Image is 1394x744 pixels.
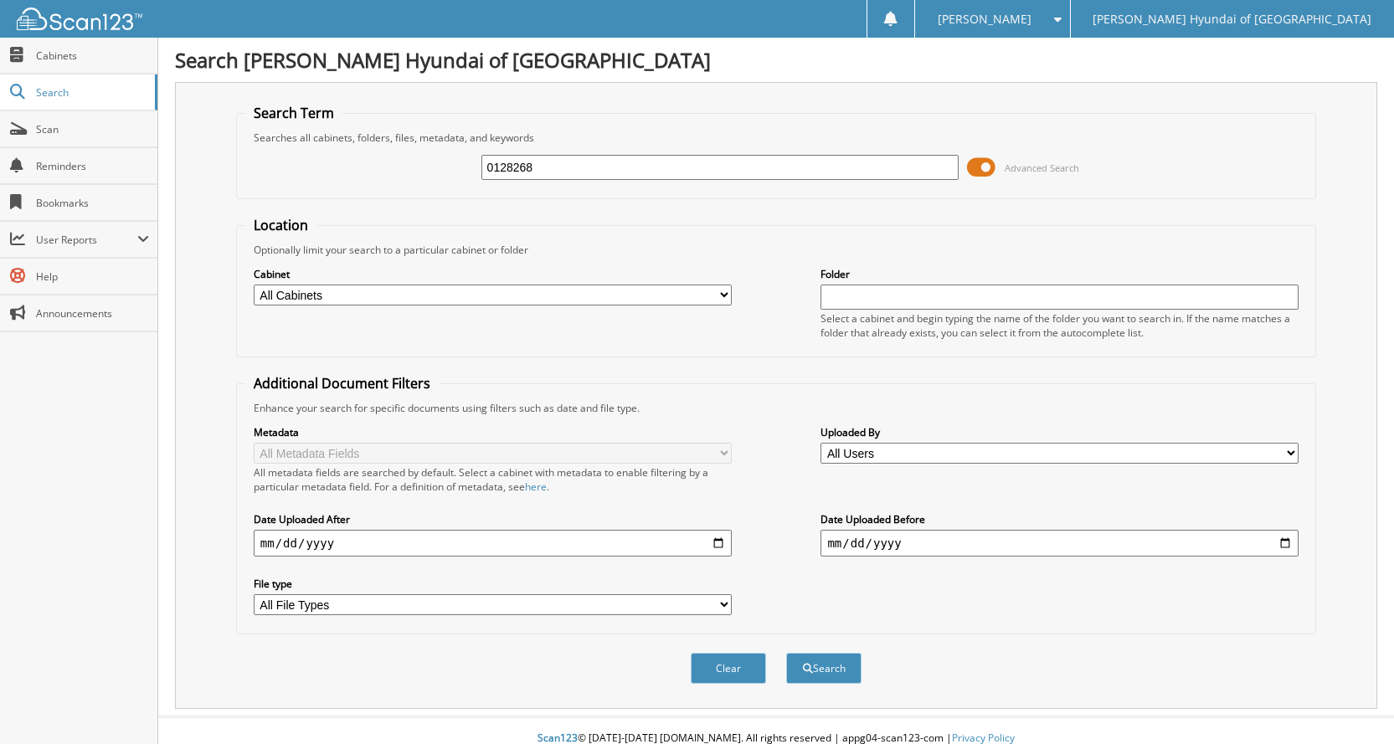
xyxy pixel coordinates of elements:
[36,49,149,63] span: Cabinets
[245,131,1307,145] div: Searches all cabinets, folders, files, metadata, and keywords
[36,269,149,284] span: Help
[245,243,1307,257] div: Optionally limit your search to a particular cabinet or folder
[786,653,862,684] button: Search
[1005,162,1079,174] span: Advanced Search
[525,480,547,494] a: here
[1093,14,1371,24] span: [PERSON_NAME] Hyundai of [GEOGRAPHIC_DATA]
[245,401,1307,415] div: Enhance your search for specific documents using filters such as date and file type.
[820,311,1299,340] div: Select a cabinet and begin typing the name of the folder you want to search in. If the name match...
[820,512,1299,526] label: Date Uploaded Before
[254,512,732,526] label: Date Uploaded After
[175,46,1377,74] h1: Search [PERSON_NAME] Hyundai of [GEOGRAPHIC_DATA]
[36,306,149,321] span: Announcements
[938,14,1031,24] span: [PERSON_NAME]
[254,425,732,439] label: Metadata
[17,8,142,30] img: scan123-logo-white.svg
[1310,664,1394,744] iframe: Chat Widget
[820,425,1299,439] label: Uploaded By
[36,196,149,210] span: Bookmarks
[820,530,1299,557] input: end
[245,216,316,234] legend: Location
[254,465,732,494] div: All metadata fields are searched by default. Select a cabinet with metadata to enable filtering b...
[254,577,732,591] label: File type
[254,530,732,557] input: start
[36,85,147,100] span: Search
[820,267,1299,281] label: Folder
[36,159,149,173] span: Reminders
[36,233,137,247] span: User Reports
[36,122,149,136] span: Scan
[254,267,732,281] label: Cabinet
[245,104,342,122] legend: Search Term
[245,374,439,393] legend: Additional Document Filters
[691,653,766,684] button: Clear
